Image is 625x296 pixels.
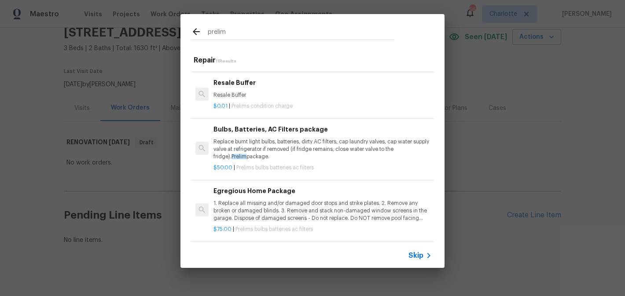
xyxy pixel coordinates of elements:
span: Prelim [232,154,246,159]
p: 1. Replace all missing and/or damaged door stops and strike plates. 2. Remove any broken or damag... [213,200,432,222]
input: Search issues or repairs [208,26,394,40]
h6: Resale Buffer [213,78,432,88]
p: | [213,102,432,110]
span: 11 Results [216,59,236,63]
span: $75.00 [213,227,232,232]
span: Skip [408,251,423,260]
span: Prelims bulbs batteries ac filters [236,165,314,170]
span: Prelims condition charge [232,103,293,109]
h6: Egregious Home Package [213,186,432,196]
span: $0.01 [213,103,228,109]
span: $50.00 [213,165,232,170]
p: | [213,164,432,172]
p: Resale Buffer [213,91,432,99]
p: Replace burnt light bulbs, batteries, dirty AC filters, cap laundry valves, cap water supply valv... [213,138,432,161]
h5: Repair [194,56,434,65]
p: | [213,226,432,233]
span: Prelims bulbs batteries ac filters [235,227,313,232]
h6: Bulbs, Batteries, AC Filters package [213,124,432,134]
